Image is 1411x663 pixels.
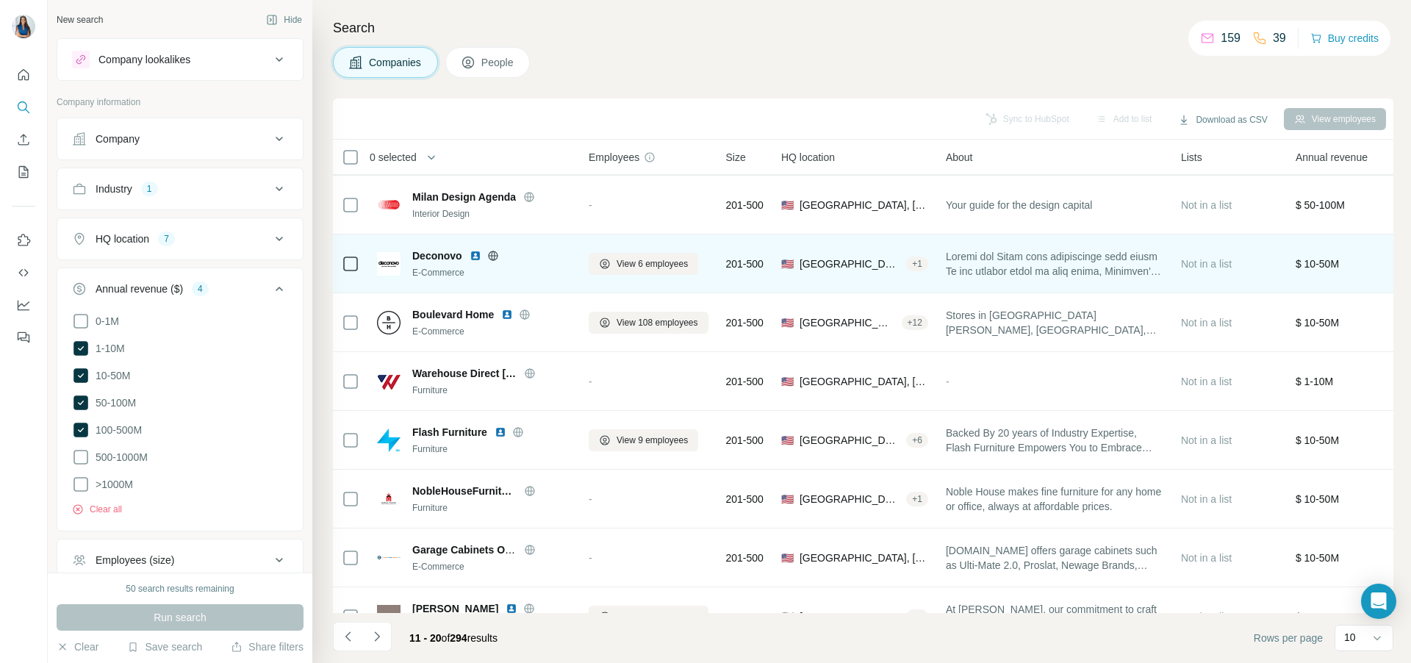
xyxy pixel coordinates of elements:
span: 201-500 [726,374,764,389]
div: New search [57,13,103,26]
div: E-Commerce [412,560,571,573]
p: 39 [1273,29,1286,47]
img: Logo of NobleHouseFurniture [377,492,401,505]
span: 50-100M [90,395,136,410]
button: Annual revenue ($)4 [57,271,303,312]
span: View 9 employees [617,434,688,447]
img: LinkedIn logo [506,603,517,614]
span: [GEOGRAPHIC_DATA], [US_STATE] [800,551,928,565]
span: $ 10-50M [1296,434,1339,446]
span: 11 - 20 [409,632,442,644]
span: 1-10M [90,341,125,356]
button: Feedback [12,324,35,351]
button: Save search [127,639,202,654]
img: Logo of Warehouse Direct USA [377,370,401,393]
img: LinkedIn logo [470,250,481,262]
span: Backed By 20 years of Industry Expertise, Flash Furniture Empowers You to Embrace Your Space. We ... [946,426,1163,455]
span: Not in a list [1181,552,1232,564]
span: 201-500 [726,609,764,624]
button: Hide [256,9,312,31]
span: NobleHouseFurniture [412,484,517,498]
span: 0-1M [90,314,119,329]
span: Not in a list [1181,376,1232,387]
span: HQ location [781,150,835,165]
div: 1 [141,182,158,196]
span: Companies [369,55,423,70]
span: 201-500 [726,433,764,448]
span: [GEOGRAPHIC_DATA], [US_STATE] [800,198,928,212]
span: Milan Design Agenda [412,190,516,204]
div: Industry [96,182,132,196]
div: 7 [158,232,175,246]
span: $ 10-50M [1296,552,1339,564]
span: Employees [589,150,639,165]
span: Not in a list [1181,258,1232,270]
img: Avatar [12,15,35,38]
span: Not in a list [1181,611,1232,623]
button: My lists [12,159,35,185]
span: - [589,552,592,564]
span: results [409,632,498,644]
span: 0 selected [370,150,417,165]
span: Size [726,150,746,165]
span: 🇺🇸 [781,433,794,448]
span: 500-1000M [90,450,148,465]
div: Furniture [412,442,571,456]
button: Use Surfe API [12,259,35,286]
span: At [PERSON_NAME], our commitment to craft starts with selecting the highest quality materials. Th... [946,602,1163,631]
span: 🇺🇸 [781,492,794,506]
button: Enrich CSV [12,126,35,153]
span: [GEOGRAPHIC_DATA], [US_STATE] [800,433,900,448]
h4: Search [333,18,1393,38]
span: 🇺🇸 [781,198,794,212]
div: E-Commerce [412,266,571,279]
span: About [946,150,973,165]
div: E-Commerce [412,325,571,338]
span: >1000M [90,477,133,492]
img: LinkedIn logo [495,426,506,438]
span: [GEOGRAPHIC_DATA], [US_STATE] [800,315,896,330]
button: Company [57,121,303,157]
div: 50 search results remaining [126,582,234,595]
span: $ 10-50M [1296,258,1339,270]
span: View 138 employees [617,610,698,623]
p: 10 [1344,630,1356,645]
span: - [589,493,592,505]
span: 201-500 [726,315,764,330]
span: 🇺🇸 [781,609,794,624]
span: Rows per page [1254,631,1323,645]
span: Annual revenue [1296,150,1368,165]
button: HQ location7 [57,221,303,257]
span: View 6 employees [617,257,688,270]
div: Company [96,132,140,146]
div: Company lookalikes [98,52,190,67]
span: $ 10-50M [1296,317,1339,329]
div: Annual revenue ($) [96,282,183,296]
img: Logo of Deconovo [377,252,401,276]
span: [GEOGRAPHIC_DATA], [US_STATE] [800,374,928,389]
span: $ 50-100M [1296,199,1345,211]
span: 100-500M [90,423,142,437]
button: View 6 employees [589,253,698,275]
span: 10-50M [90,368,130,383]
img: Logo of Milan Design Agenda [377,193,401,217]
div: Employees (size) [96,553,174,567]
div: + 12 [902,316,928,329]
span: Not in a list [1181,434,1232,446]
button: Company lookalikes [57,42,303,77]
button: Employees (size) [57,542,303,578]
div: HQ location [96,232,149,246]
button: Share filters [231,639,304,654]
img: Logo of Garage Cabinets Online [377,551,401,564]
span: - [589,199,592,211]
div: + 1 [906,610,928,623]
span: Boulevard Home [412,307,494,322]
span: 201-500 [726,551,764,565]
span: - [946,376,949,387]
div: + 6 [906,434,928,447]
span: 🇺🇸 [781,374,794,389]
div: Furniture [412,501,571,515]
span: [PERSON_NAME] [412,601,498,616]
span: 201-500 [726,198,764,212]
div: + 1 [906,492,928,506]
